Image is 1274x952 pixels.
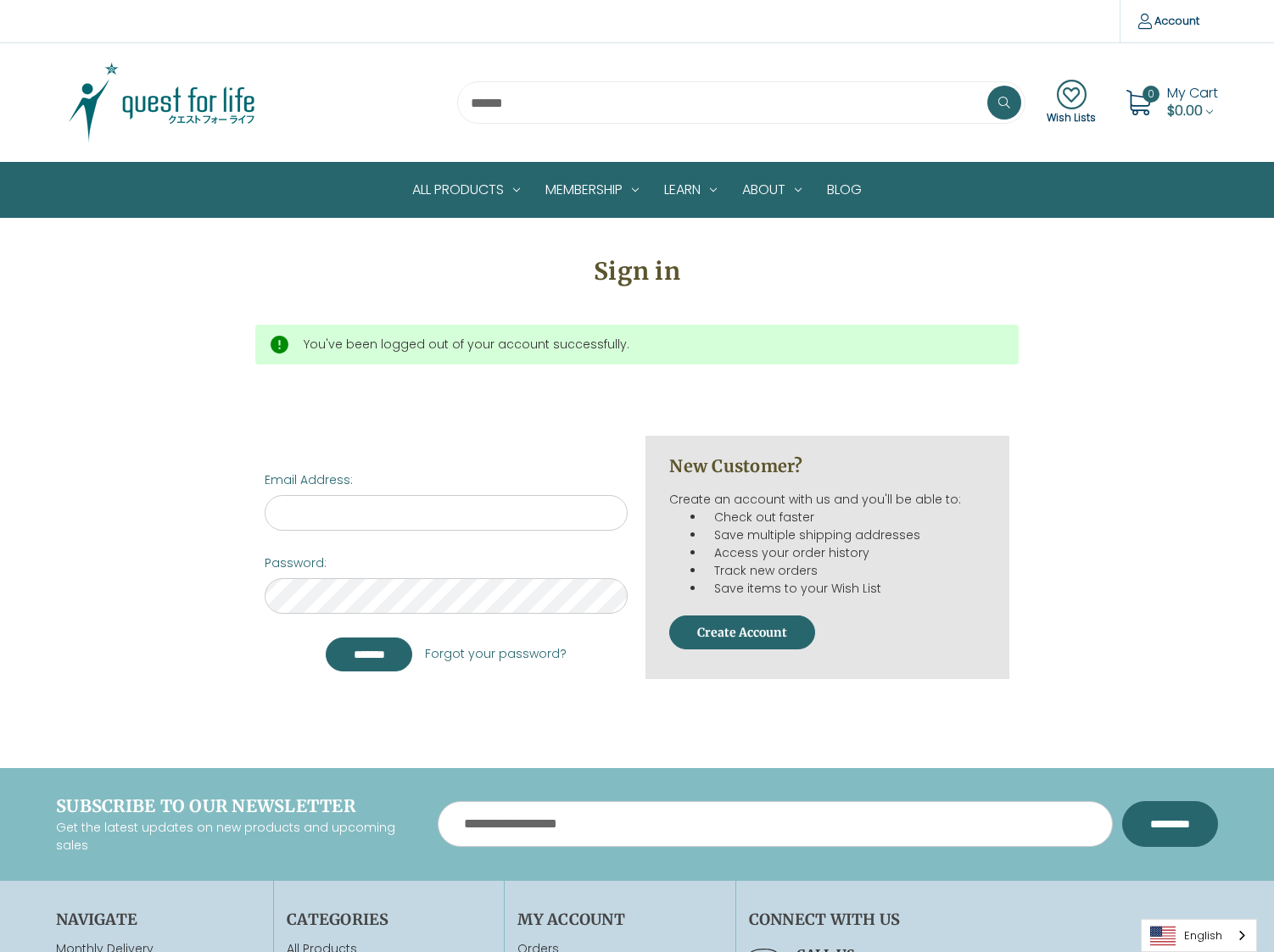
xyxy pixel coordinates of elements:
span: 0 [1143,86,1159,103]
a: Membership [533,163,651,217]
h4: Categories [287,908,491,931]
h2: New Customer? [669,454,986,479]
li: Access your order history [705,544,986,562]
p: Create an account with us and you'll be able to: [669,491,986,509]
a: Forgot your password? [425,645,567,663]
a: Create Account [669,629,815,646]
a: Wish Lists [1047,80,1096,125]
button: Create Account [669,615,815,649]
div: Language [1141,919,1257,952]
li: Save items to your Wish List [705,580,986,598]
p: Get the latest updates on new products and upcoming sales [56,819,412,855]
a: All Products [400,163,533,217]
label: Email Address: [265,471,629,489]
li: Check out faster [705,509,986,526]
span: $0.00 [1167,101,1203,120]
h4: My Account [517,908,722,931]
a: Blog [814,163,874,217]
img: Quest Group [56,60,268,145]
li: Save multiple shipping addresses [705,526,986,544]
h4: Subscribe to our newsletter [56,793,412,819]
h4: Connect With Us [749,908,1218,931]
h4: Navigate [56,908,260,931]
a: About [729,163,814,217]
h1: Sign in [255,253,1019,289]
aside: Language selected: English [1141,919,1257,952]
span: My Cart [1167,83,1218,103]
a: Learn [651,163,729,217]
li: Track new orders [705,562,986,580]
a: Cart with 0 items [1167,83,1218,120]
a: English [1142,920,1256,951]
span: You've been logged out of your account successfully. [304,336,629,353]
label: Password: [265,554,629,572]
